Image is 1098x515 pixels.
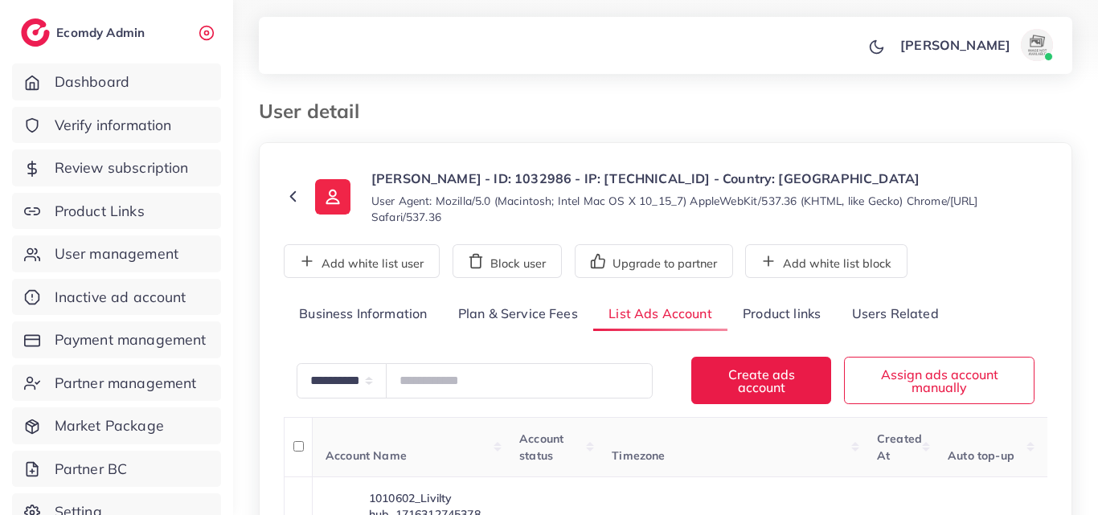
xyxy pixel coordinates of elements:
h3: User detail [259,100,372,123]
small: User Agent: Mozilla/5.0 (Macintosh; Intel Mac OS X 10_15_7) AppleWebKit/537.36 (KHTML, like Gecko... [371,193,1047,225]
span: Created At [877,431,922,462]
span: Partner management [55,373,197,394]
a: Plan & Service Fees [443,297,593,332]
button: Add white list user [284,244,440,278]
span: Account status [519,431,563,462]
a: Review subscription [12,149,221,186]
span: Review subscription [55,157,189,178]
p: [PERSON_NAME] - ID: 1032986 - IP: [TECHNICAL_ID] - Country: [GEOGRAPHIC_DATA] [371,169,1047,188]
button: Upgrade to partner [575,244,733,278]
a: Product links [727,297,836,332]
span: Auto top-up [948,448,1014,463]
a: Payment management [12,321,221,358]
a: Business Information [284,297,443,332]
button: Assign ads account manually [844,357,1034,404]
a: [PERSON_NAME]avatar [891,29,1059,61]
a: Users Related [836,297,953,332]
span: Payment management [55,329,207,350]
span: Timezone [612,448,665,463]
h2: Ecomdy Admin [56,25,149,40]
img: ic-user-info.36bf1079.svg [315,179,350,215]
span: Verify information [55,115,172,136]
span: Product Links [55,201,145,222]
span: Inactive ad account [55,287,186,308]
a: User management [12,235,221,272]
span: User management [55,243,178,264]
a: List Ads Account [593,297,727,332]
button: Create ads account [691,357,831,404]
a: Market Package [12,407,221,444]
p: [PERSON_NAME] [900,35,1010,55]
img: logo [21,18,50,47]
a: logoEcomdy Admin [21,18,149,47]
span: Partner BC [55,459,128,480]
img: avatar [1021,29,1053,61]
a: Partner management [12,365,221,402]
button: Block user [453,244,562,278]
span: Account Name [326,448,407,463]
a: Product Links [12,193,221,230]
span: Dashboard [55,72,129,92]
a: Verify information [12,107,221,144]
button: Add white list block [745,244,907,278]
span: Market Package [55,415,164,436]
a: Partner BC [12,451,221,488]
a: Inactive ad account [12,279,221,316]
a: Dashboard [12,63,221,100]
